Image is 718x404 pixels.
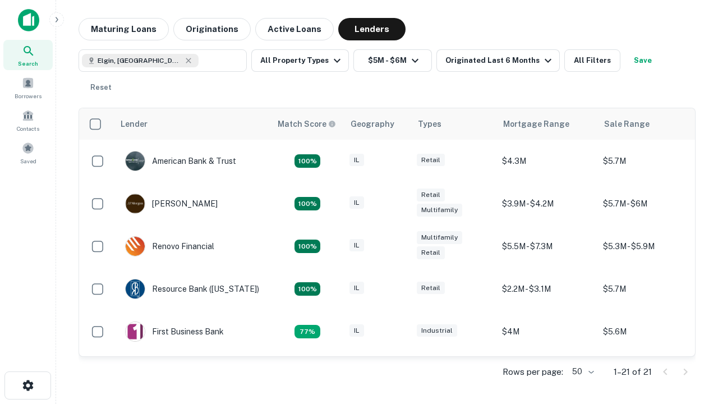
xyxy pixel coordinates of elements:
div: First Business Bank [125,322,224,342]
td: $5.7M - $6M [597,182,698,225]
span: Search [18,59,38,68]
button: Lenders [338,18,406,40]
div: Sale Range [604,117,650,131]
div: IL [349,239,364,252]
div: IL [349,282,364,295]
th: Types [411,108,496,140]
a: Search [3,40,53,70]
img: picture [126,194,145,213]
button: All Property Types [251,49,349,72]
div: IL [349,324,364,337]
button: Reset [83,76,119,99]
div: Types [418,117,441,131]
td: $5.1M [597,353,698,396]
h6: Match Score [278,118,334,130]
div: Retail [417,246,445,259]
img: capitalize-icon.png [18,9,39,31]
div: Mortgage Range [503,117,569,131]
a: Saved [3,137,53,168]
span: Contacts [17,124,39,133]
th: Sale Range [597,108,698,140]
td: $3.9M - $4.2M [496,182,597,225]
th: Capitalize uses an advanced AI algorithm to match your search with the best lender. The match sco... [271,108,344,140]
button: Active Loans [255,18,334,40]
div: Originated Last 6 Months [445,54,555,67]
a: Contacts [3,105,53,135]
div: [PERSON_NAME] [125,194,218,214]
div: Geography [351,117,394,131]
td: $5.3M - $5.9M [597,225,698,268]
div: Multifamily [417,204,462,217]
span: Borrowers [15,91,42,100]
div: Matching Properties: 4, hasApolloMatch: undefined [294,282,320,296]
td: $3.1M [496,353,597,396]
div: Retail [417,282,445,295]
div: Matching Properties: 7, hasApolloMatch: undefined [294,154,320,168]
img: picture [126,237,145,256]
div: Resource Bank ([US_STATE]) [125,279,259,299]
span: Elgin, [GEOGRAPHIC_DATA], [GEOGRAPHIC_DATA] [98,56,182,66]
iframe: Chat Widget [662,314,718,368]
img: picture [126,279,145,299]
div: Industrial [417,324,457,337]
div: Retail [417,189,445,201]
th: Lender [114,108,271,140]
td: $5.6M [597,310,698,353]
div: Renovo Financial [125,236,214,256]
div: 50 [568,364,596,380]
td: $5.5M - $7.3M [496,225,597,268]
p: 1–21 of 21 [614,365,652,379]
div: Matching Properties: 4, hasApolloMatch: undefined [294,240,320,253]
div: American Bank & Trust [125,151,236,171]
a: Borrowers [3,72,53,103]
td: $5.7M [597,140,698,182]
th: Mortgage Range [496,108,597,140]
td: $5.7M [597,268,698,310]
td: $4.3M [496,140,597,182]
img: picture [126,322,145,341]
th: Geography [344,108,411,140]
div: Multifamily [417,231,462,244]
img: picture [126,151,145,171]
button: All Filters [564,49,620,72]
span: Saved [20,157,36,166]
div: Retail [417,154,445,167]
div: Matching Properties: 3, hasApolloMatch: undefined [294,325,320,338]
button: $5M - $6M [353,49,432,72]
div: IL [349,154,364,167]
div: Lender [121,117,148,131]
button: Originations [173,18,251,40]
td: $4M [496,310,597,353]
div: Matching Properties: 4, hasApolloMatch: undefined [294,197,320,210]
button: Maturing Loans [79,18,169,40]
div: Capitalize uses an advanced AI algorithm to match your search with the best lender. The match sco... [278,118,336,130]
p: Rows per page: [503,365,563,379]
td: $2.2M - $3.1M [496,268,597,310]
button: Originated Last 6 Months [436,49,560,72]
button: Save your search to get updates of matches that match your search criteria. [625,49,661,72]
div: IL [349,196,364,209]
